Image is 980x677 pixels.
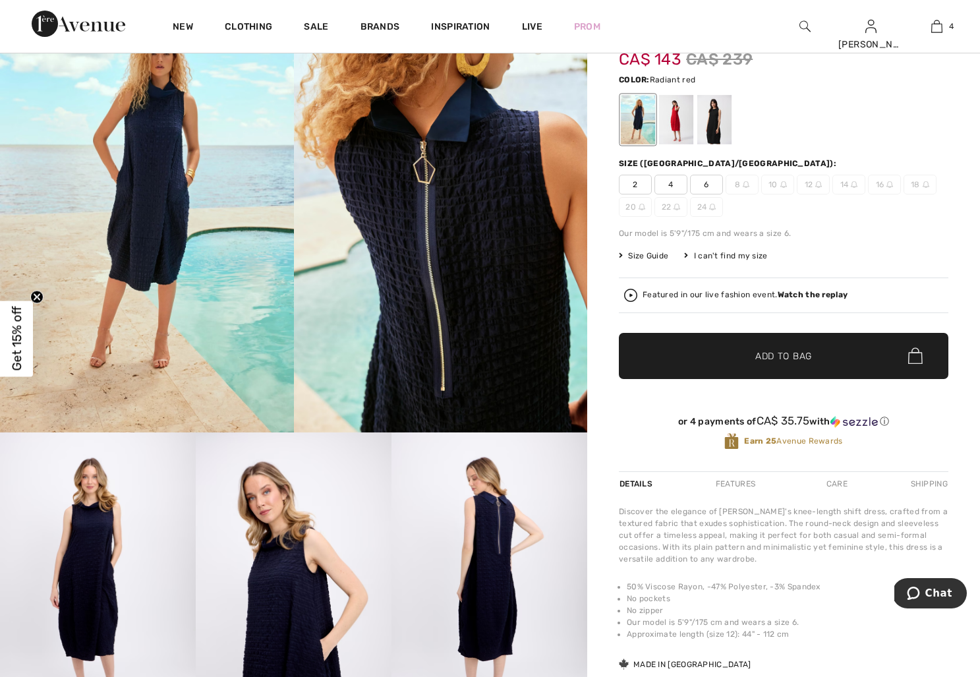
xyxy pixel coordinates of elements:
span: 24 [690,197,723,217]
span: 22 [654,197,687,217]
div: Black [697,95,732,144]
span: 20 [619,197,652,217]
img: ring-m.svg [780,181,787,188]
span: 6 [690,175,723,194]
img: ring-m.svg [815,181,822,188]
span: Avenue Rewards [744,435,842,447]
span: Inspiration [431,21,490,35]
a: Sale [304,21,328,35]
img: search the website [799,18,811,34]
a: Sign In [865,20,877,32]
img: Avenue Rewards [724,432,739,450]
div: Shipping [908,472,948,496]
a: Clothing [225,21,272,35]
a: Prom [574,20,600,34]
div: I can't find my size [684,250,767,262]
iframe: Opens a widget where you can chat to one of our agents [894,578,967,611]
div: Featured in our live fashion event. [643,291,848,299]
img: ring-m.svg [886,181,893,188]
span: 16 [868,175,901,194]
img: Bag.svg [908,347,923,365]
div: Details [619,472,656,496]
div: or 4 payments of with [619,415,948,428]
span: CA$ 239 [686,47,753,71]
li: 50% Viscose Rayon, -47% Polyester, -3% Spandex [627,581,948,593]
div: Discover the elegance of [PERSON_NAME]'s knee-length shift dress, crafted from a textured fabric ... [619,506,948,565]
div: Features [705,472,766,496]
span: Radiant red [650,75,695,84]
button: Close teaser [30,290,43,303]
span: Add to Bag [755,349,812,363]
button: Add to Bag [619,333,948,379]
img: ring-m.svg [743,181,749,188]
div: Size ([GEOGRAPHIC_DATA]/[GEOGRAPHIC_DATA]): [619,158,839,169]
span: 4 [949,20,954,32]
a: New [173,21,193,35]
li: No zipper [627,604,948,616]
span: CA$ 143 [619,37,681,69]
a: 4 [904,18,969,34]
div: or 4 payments ofCA$ 35.75withSezzle Click to learn more about Sezzle [619,415,948,432]
span: Color: [619,75,650,84]
div: Radiant red [659,95,693,144]
span: 18 [904,175,937,194]
span: 12 [797,175,830,194]
div: Our model is 5'9"/175 cm and wears a size 6. [619,227,948,239]
span: 10 [761,175,794,194]
div: Made in [GEOGRAPHIC_DATA] [619,659,751,670]
strong: Earn 25 [744,436,776,446]
div: Midnight Blue [621,95,655,144]
img: My Bag [931,18,942,34]
span: Size Guide [619,250,668,262]
a: Live [522,20,542,34]
img: ring-m.svg [851,181,857,188]
li: No pockets [627,593,948,604]
span: Get 15% off [9,307,24,371]
strong: Watch the replay [778,290,848,299]
img: ring-m.svg [709,204,716,210]
div: [PERSON_NAME] [838,38,903,51]
span: 4 [654,175,687,194]
img: 1ère Avenue [32,11,125,37]
div: Care [815,472,859,496]
img: Watch the replay [624,289,637,302]
img: ring-m.svg [674,204,680,210]
span: 8 [726,175,759,194]
span: 14 [832,175,865,194]
span: CA$ 35.75 [757,414,810,427]
span: 2 [619,175,652,194]
a: Brands [360,21,400,35]
li: Our model is 5'9"/175 cm and wears a size 6. [627,616,948,628]
img: ring-m.svg [639,204,645,210]
img: ring-m.svg [923,181,929,188]
img: My Info [865,18,877,34]
li: Approximate length (size 12): 44" - 112 cm [627,628,948,640]
img: Sezzle [830,416,878,428]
